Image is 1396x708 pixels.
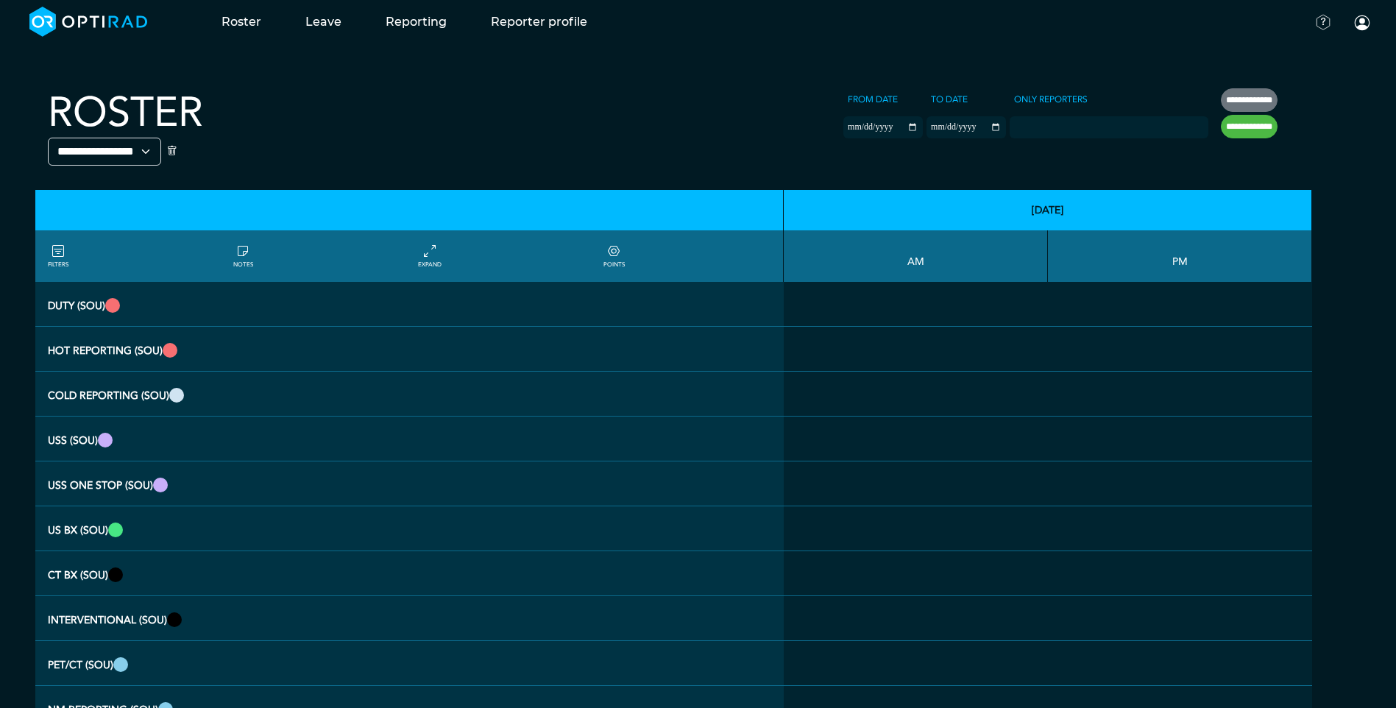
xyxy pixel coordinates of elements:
a: show/hide notes [233,243,253,269]
label: To date [926,88,972,110]
a: FILTERS [48,243,68,269]
th: USS (SOU) [35,417,784,461]
h2: Roster [48,88,203,138]
th: Duty (SOU) [35,282,784,327]
img: brand-opti-rad-logos-blue-and-white-d2f68631ba2948856bd03f2d395fb146ddc8fb01b4b6e9315ea85fa773367... [29,7,148,37]
th: [DATE] [784,190,1312,230]
a: collapse/expand entries [418,243,442,269]
th: Hot Reporting (SOU) [35,327,784,372]
label: From date [843,88,902,110]
th: AM [784,230,1048,282]
th: PET/CT (SOU) [35,641,784,686]
th: CT Bx (SOU) [35,551,784,596]
th: PM [1048,230,1312,282]
a: collapse/expand expected points [603,243,625,269]
th: Interventional (SOU) [35,596,784,641]
th: US Bx (SOU) [35,506,784,551]
th: USS One Stop (SOU) [35,461,784,506]
label: Only Reporters [1010,88,1092,110]
input: null [1011,118,1085,132]
th: Cold Reporting (SOU) [35,372,784,417]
